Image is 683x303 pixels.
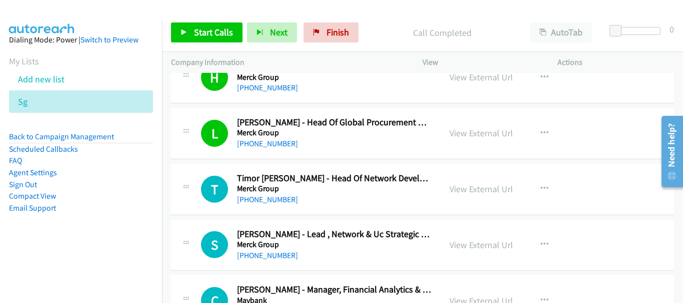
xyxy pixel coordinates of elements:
[201,176,228,203] div: The call is yet to be attempted
[237,240,431,250] h5: Merck Group
[237,72,431,82] h5: Merck Group
[194,26,233,38] span: Start Calls
[654,112,683,191] iframe: Resource Center
[237,229,431,240] h2: [PERSON_NAME] - Lead , Network & Uc Strategic Planning
[9,55,39,67] a: My Lists
[237,128,431,138] h5: Merck Group
[326,26,349,38] span: Finish
[237,117,431,128] h2: [PERSON_NAME] - Head Of Global Procurement Mmd [GEOGRAPHIC_DATA]
[171,56,404,68] p: Company Information
[530,22,592,42] button: AutoTab
[237,251,298,260] a: [PHONE_NUMBER]
[237,83,298,92] a: [PHONE_NUMBER]
[9,191,56,201] a: Compact View
[9,203,56,213] a: Email Support
[614,27,660,35] div: Delay between calls (in seconds)
[449,239,513,251] a: View External Url
[449,71,513,83] a: View External Url
[303,22,358,42] a: Finish
[237,173,431,184] h2: Timor [PERSON_NAME] - Head Of Network Development Downstream & Aseptic
[201,120,228,147] h1: L
[171,22,242,42] a: Start Calls
[557,56,674,68] p: Actions
[201,176,228,203] h1: T
[9,132,114,141] a: Back to Campaign Management
[237,139,298,148] a: [PHONE_NUMBER]
[449,183,513,195] a: View External Url
[201,231,228,258] div: The call is yet to be attempted
[9,144,78,154] a: Scheduled Callbacks
[237,284,431,296] h2: [PERSON_NAME] - Manager, Financial Analytics & Planning Business Information Support
[270,26,287,38] span: Next
[80,35,138,44] a: Switch to Preview
[372,26,512,39] p: Call Completed
[237,184,431,194] h5: Merck Group
[669,22,674,36] div: 0
[9,168,57,177] a: Agent Settings
[247,22,297,42] button: Next
[9,180,37,189] a: Sign Out
[237,195,298,204] a: [PHONE_NUMBER]
[201,64,228,91] h1: H
[201,231,228,258] h1: S
[18,96,27,107] a: Sg
[422,56,539,68] p: View
[9,156,22,165] a: FAQ
[449,127,513,139] a: View External Url
[9,34,153,46] div: Dialing Mode: Power |
[18,73,64,85] a: Add new list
